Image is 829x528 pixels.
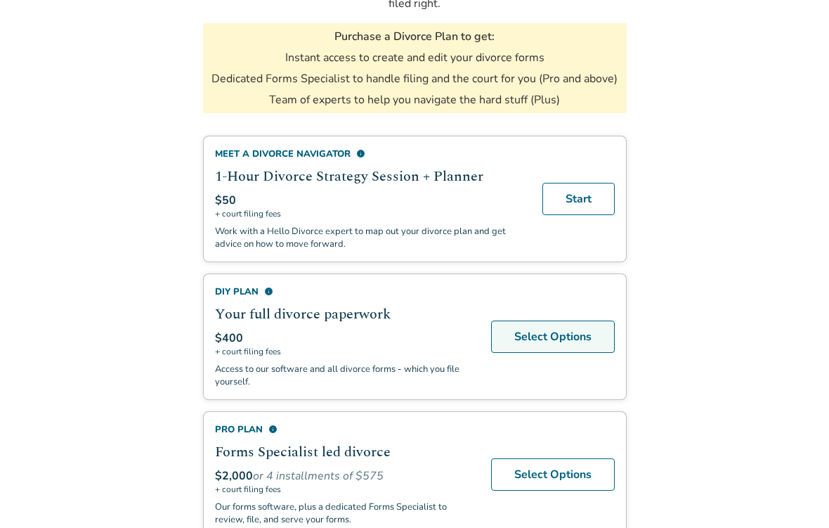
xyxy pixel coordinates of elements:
span: info [356,149,365,158]
div: Pro Plan [215,423,474,436]
div: or 4 installments of $575 [215,468,474,484]
a: Start [542,183,615,215]
span: info [268,425,278,434]
h2: Forms Specialist led divorce [215,442,474,463]
span: + court filing fees [215,346,474,357]
p: Work with a Hello Divorce expert to map out your divorce plan and get advice on how to move forward. [215,225,526,250]
iframe: Chat Widget [759,461,829,528]
div: DIY Plan [215,285,474,298]
div: Meet a divorce navigator [215,148,526,160]
li: Dedicated Forms Specialist to handle filing and the court for you (Pro and above) [211,71,618,86]
li: Instant access to create and edit your divorce forms [285,50,544,65]
span: + court filing fees [215,484,474,495]
p: Access to our software and all divorce forms - which you file yourself. [215,363,474,388]
a: Select Options [491,458,615,491]
p: Our forms software, plus a dedicated Forms Specialist to review, file, and serve your forms. [215,501,474,526]
li: Team of experts to help you navigate the hard stuff (Plus) [269,92,560,108]
h2: 1-Hour Divorce Strategy Session + Planner [215,166,526,187]
a: Select Options [491,321,615,353]
h3: Purchase a Divorce Plan to get: [334,29,495,44]
span: info [264,287,273,296]
span: $400 [215,330,243,346]
h2: Your full divorce paperwork [215,304,474,325]
span: + court filing fees [215,208,526,219]
span: $2,000 [215,468,253,484]
span: $50 [215,193,236,208]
